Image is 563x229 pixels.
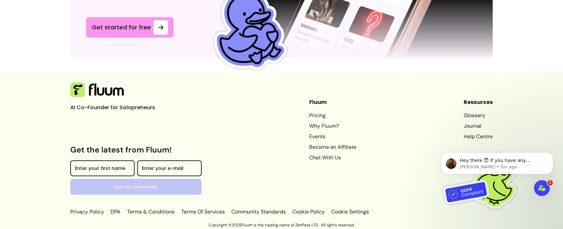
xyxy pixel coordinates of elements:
a: Journal [464,122,493,130]
a: Terms Of Services [180,208,226,216]
header: Resources [464,98,493,106]
span: Get started for free [92,23,151,32]
a: Help Centre [464,133,493,141]
p: Cookie Settings [330,208,369,216]
a: Cookie Policy [291,208,326,216]
header: Fluum [309,98,356,106]
a: Privacy Policy [70,208,105,216]
a: Community Standards [230,208,287,216]
a: DPA [109,208,122,216]
a: Events [309,133,356,141]
a: Get started for free [86,17,174,38]
a: Why Fluum? [309,122,356,130]
span: 1 [547,180,553,185]
iframe: Intercom notifications message [431,139,563,211]
p: AI Co-Founder for Solopreneurs [70,104,169,112]
input: Enter your first name [75,166,130,173]
a: Become an Affiliate [309,143,356,151]
a: Glossary [464,112,493,119]
iframe: Intercom live chat [534,180,550,196]
img: Fluum Logo [70,82,124,97]
input: Enter your e-mail [142,166,197,173]
a: Terms & Conditions [126,208,176,216]
a: Pricing [309,112,356,119]
a: Chat With Us [309,154,356,162]
h3: Get the latest from Fluum! [70,145,202,155]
